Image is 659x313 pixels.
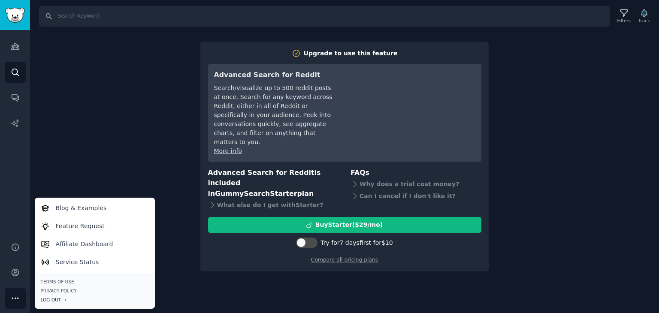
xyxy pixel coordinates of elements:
[5,8,25,23] img: GummySearch logo
[39,6,610,27] input: Search Keyword
[208,217,481,233] button: BuyStarter($29/mo)
[214,147,242,154] a: More info
[315,220,383,229] div: Buy Starter ($ 29 /mo )
[304,49,398,58] div: Upgrade to use this feature
[56,204,107,213] p: Blog & Examples
[36,235,153,253] a: Affiliate Dashboard
[56,222,105,231] p: Feature Request
[41,288,149,294] a: Privacy Policy
[351,190,481,202] div: Can I cancel if I don't like it?
[36,199,153,217] a: Blog & Examples
[320,238,393,247] div: Try for 7 days first for $10
[347,70,475,134] iframe: YouTube video player
[208,199,339,211] div: What else do I get with Starter ?
[351,168,481,178] h3: FAQs
[351,178,481,190] div: Why does a trial cost money?
[41,297,149,303] div: Log Out →
[208,168,339,199] h3: Advanced Search for Reddit is included in plan
[56,258,99,267] p: Service Status
[36,253,153,271] a: Service Status
[214,84,335,147] div: Search/visualize up to 500 reddit posts at once. Search for any keyword across Reddit, either in ...
[214,70,335,81] h3: Advanced Search for Reddit
[56,240,113,249] p: Affiliate Dashboard
[41,279,149,285] a: Terms of Use
[215,190,297,198] span: GummySearch Starter
[36,217,153,235] a: Feature Request
[311,257,378,263] a: Compare all pricing plans
[617,18,631,24] div: Filters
